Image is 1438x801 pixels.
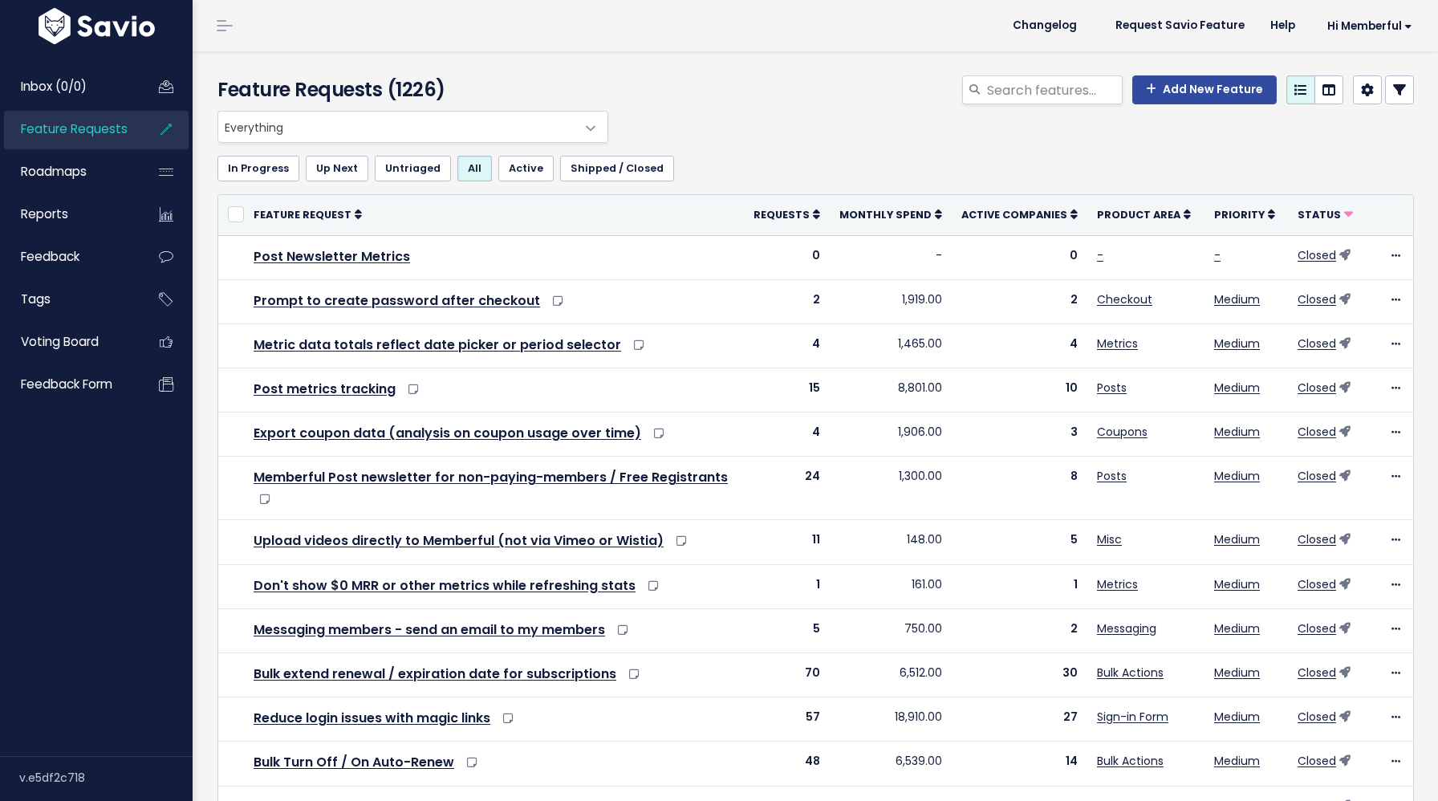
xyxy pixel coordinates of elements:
div: v.e5df2c718 [19,757,193,799]
a: Medium [1214,291,1260,307]
a: Don't show $0 MRR or other metrics while refreshing stats [254,576,636,595]
span: Reports [21,205,68,222]
td: 1,919.00 [830,279,952,323]
input: Search features... [985,75,1123,104]
a: Bulk Turn Off / On Auto-Renew [254,753,454,771]
a: Closed [1298,247,1336,263]
a: Prompt to create password after checkout [254,291,540,310]
a: In Progress [217,156,299,181]
a: Feedback form [4,366,133,403]
td: 24 [744,457,830,520]
td: 8,801.00 [830,368,952,413]
a: Feature Requests [4,111,133,148]
a: All [457,156,492,181]
td: 27 [952,697,1087,742]
a: Bulk Actions [1097,665,1164,681]
span: Feedback [21,248,79,265]
span: Active companies [961,208,1067,222]
a: Hi Memberful [1308,14,1425,39]
a: Shipped / Closed [560,156,674,181]
a: Tags [4,281,133,318]
td: 15 [744,368,830,413]
a: Coupons [1097,424,1148,440]
a: Closed [1298,380,1336,396]
td: 14 [952,742,1087,786]
td: 70 [744,653,830,697]
span: Feedback form [21,376,112,392]
a: Bulk Actions [1097,753,1164,769]
td: 1 [952,564,1087,608]
td: 1,300.00 [830,457,952,520]
a: Medium [1214,335,1260,352]
span: Everything [218,112,575,142]
a: Priority [1214,206,1275,222]
a: Closed [1298,424,1336,440]
a: Closed [1298,531,1336,547]
ul: Filter feature requests [217,156,1414,181]
a: - [1214,247,1221,263]
a: Medium [1214,620,1260,636]
td: 2 [952,279,1087,323]
a: Closed [1298,291,1336,307]
a: Active companies [961,206,1078,222]
a: Feature Request [254,206,362,222]
span: Monthly spend [839,208,932,222]
a: Closed [1298,335,1336,352]
td: - [830,235,952,279]
td: 18,910.00 [830,697,952,742]
span: Tags [21,291,51,307]
td: 2 [744,279,830,323]
td: 1,465.00 [830,323,952,368]
a: Bulk extend renewal / expiration date for subscriptions [254,665,616,683]
td: 11 [744,520,830,564]
td: 8 [952,457,1087,520]
a: Up Next [306,156,368,181]
a: Medium [1214,665,1260,681]
a: Medium [1214,753,1260,769]
a: Export coupon data (analysis on coupon usage over time) [254,424,641,442]
td: 30 [952,653,1087,697]
td: 4 [952,323,1087,368]
td: 161.00 [830,564,952,608]
td: 2 [952,608,1087,653]
span: Priority [1214,208,1265,222]
a: Medium [1214,709,1260,725]
a: Medium [1214,531,1260,547]
a: Metrics [1097,576,1138,592]
span: Inbox (0/0) [21,78,87,95]
a: Closed [1298,468,1336,484]
a: Medium [1214,576,1260,592]
a: Active [498,156,554,181]
a: Posts [1097,380,1127,396]
td: 48 [744,742,830,786]
span: Feature Requests [21,120,128,137]
a: Product Area [1097,206,1191,222]
span: Changelog [1013,20,1077,31]
td: 3 [952,413,1087,457]
span: Product Area [1097,208,1180,222]
td: 4 [744,413,830,457]
td: 6,539.00 [830,742,952,786]
span: Status [1298,208,1341,222]
a: Closed [1298,753,1336,769]
a: Sign-in Form [1097,709,1168,725]
a: Add New Feature [1132,75,1277,104]
td: 0 [952,235,1087,279]
a: Medium [1214,424,1260,440]
a: Memberful Post newsletter for non-paying-members / Free Registrants [254,468,728,486]
td: 148.00 [830,520,952,564]
a: Metrics [1097,335,1138,352]
span: Feature Request [254,208,351,222]
td: 57 [744,697,830,742]
a: Post metrics tracking [254,380,396,398]
a: Status [1298,206,1353,222]
a: Misc [1097,531,1122,547]
span: Everything [217,111,608,143]
a: Monthly spend [839,206,942,222]
a: Reduce login issues with magic links [254,709,490,727]
a: Messaging [1097,620,1156,636]
a: Medium [1214,380,1260,396]
a: Help [1257,14,1308,38]
a: Checkout [1097,291,1152,307]
a: Feedback [4,238,133,275]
